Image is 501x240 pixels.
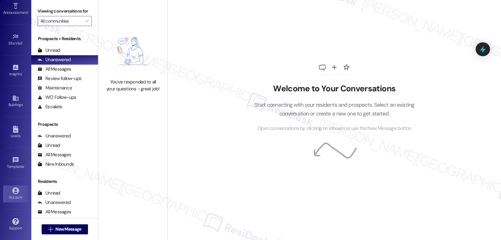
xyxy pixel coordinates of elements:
[38,104,62,110] div: Escalate
[38,142,60,149] div: Unread
[85,19,89,24] i: 
[42,224,88,234] button: New Message
[38,199,71,206] div: Unanswered
[22,71,23,75] span: •
[3,31,28,48] a: Site Visit •
[38,209,71,215] div: All Messages
[31,121,98,128] div: Prospects
[3,155,28,172] a: Templates •
[245,100,424,118] p: Start connecting with your residents and prospects. Select an existing conversation or create a n...
[31,35,98,42] div: Prospects + Residents
[105,28,160,76] img: empty-state
[38,133,71,139] div: Unanswered
[38,161,74,168] div: New Inbounds
[38,56,71,63] div: Unanswered
[245,84,424,94] h2: Welcome to Your Conversations
[38,94,76,101] div: WO Follow-ups
[257,125,411,132] span: Open conversations by clicking on inboxes or use the New Message button
[28,9,29,14] span: •
[38,152,71,158] div: All Messages
[31,178,98,185] div: Residents
[3,93,28,110] a: Buildings
[105,79,160,92] div: You've responded to all your questions - great job!
[3,124,28,141] a: Leads
[38,85,72,91] div: Maintenance
[3,216,28,233] a: Support
[38,6,92,16] label: Viewing conversations for
[38,75,81,82] div: Review follow-ups
[40,16,82,26] input: All communities
[38,47,60,54] div: Unread
[3,62,28,79] a: Insights •
[38,190,60,196] div: Unread
[38,66,71,72] div: All Messages
[55,226,81,232] span: New Message
[24,163,25,168] span: •
[48,227,53,232] i: 
[3,185,28,202] a: Account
